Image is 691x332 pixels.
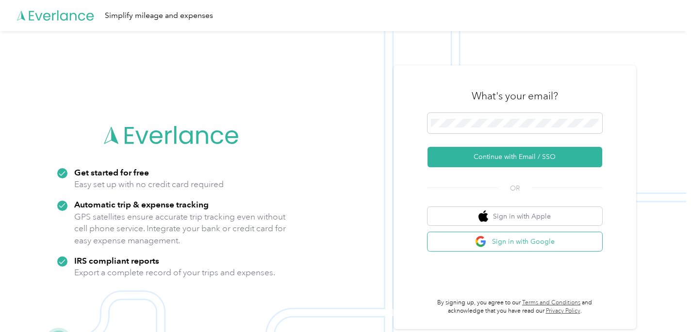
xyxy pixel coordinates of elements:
[472,89,558,103] h3: What's your email?
[74,178,224,190] p: Easy set up with no credit card required
[475,236,487,248] img: google logo
[428,207,602,226] button: apple logoSign in with Apple
[428,299,602,316] p: By signing up, you agree to our and acknowledge that you have read our .
[105,10,213,22] div: Simplify mileage and expenses
[74,167,149,177] strong: Get started for free
[428,147,602,167] button: Continue with Email / SSO
[546,307,580,315] a: Privacy Policy
[498,183,532,193] span: OR
[522,299,580,306] a: Terms and Conditions
[74,255,159,266] strong: IRS compliant reports
[428,232,602,251] button: google logoSign in with Google
[74,211,286,247] p: GPS satellites ensure accurate trip tracking even without cell phone service. Integrate your bank...
[478,210,488,222] img: apple logo
[74,267,275,279] p: Export a complete record of your trips and expenses.
[74,199,209,209] strong: Automatic trip & expense tracking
